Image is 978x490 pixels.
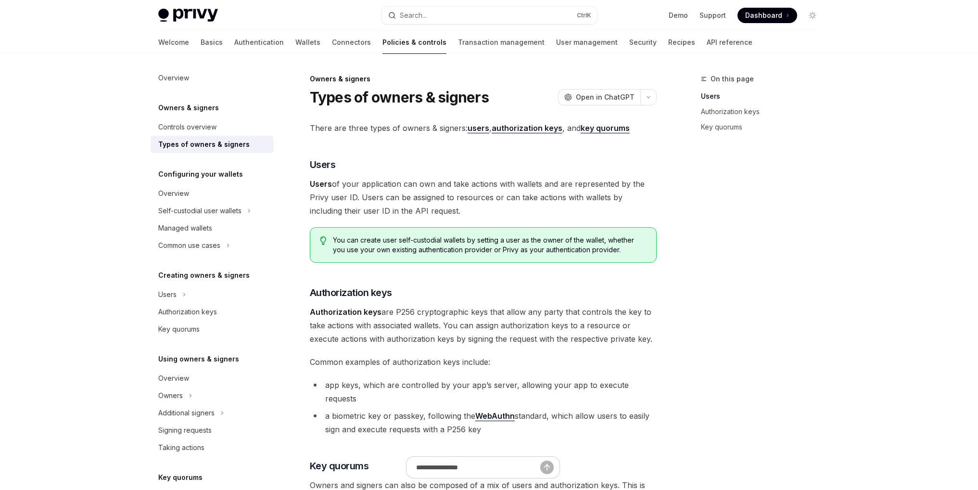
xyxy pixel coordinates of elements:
[158,240,220,251] div: Common use cases
[158,323,200,335] div: Key quorums
[701,119,828,135] a: Key quorums
[310,378,657,405] li: app keys, which are controlled by your app’s server, allowing your app to execute requests
[310,121,657,135] span: There are three types of owners & signers: , , and
[151,321,274,338] a: Key quorums
[475,411,515,421] a: WebAuthn
[556,31,618,54] a: User management
[151,136,274,153] a: Types of owners & signers
[310,355,657,369] span: Common examples of authorization keys include:
[158,168,243,180] h5: Configuring your wallets
[151,118,274,136] a: Controls overview
[320,236,327,245] svg: Tip
[158,222,212,234] div: Managed wallets
[310,179,332,189] strong: Users
[310,177,657,218] span: of your application can own and take actions with wallets and are represented by the Privy user I...
[310,286,392,299] span: Authorization keys
[310,74,657,84] div: Owners & signers
[381,7,597,24] button: Open search
[333,235,646,255] span: You can create user self-custodial wallets by setting a user as the owner of the wallet, whether ...
[151,303,274,321] a: Authorization keys
[701,104,828,119] a: Authorization keys
[151,237,274,254] button: Toggle Common use cases section
[805,8,820,23] button: Toggle dark mode
[158,306,217,318] div: Authorization keys
[158,289,177,300] div: Users
[745,11,782,20] span: Dashboard
[234,31,284,54] a: Authentication
[151,69,274,87] a: Overview
[151,439,274,456] a: Taking actions
[382,31,446,54] a: Policies & controls
[151,404,274,422] button: Toggle Additional signers section
[669,11,688,20] a: Demo
[629,31,657,54] a: Security
[416,457,540,478] input: Ask a question...
[668,31,695,54] a: Recipes
[158,31,189,54] a: Welcome
[707,31,752,54] a: API reference
[158,353,239,365] h5: Using owners & signers
[151,202,274,219] button: Toggle Self-custodial user wallets section
[151,387,274,404] button: Toggle Owners section
[310,307,381,317] strong: Authorization keys
[158,442,204,453] div: Taking actions
[158,72,189,84] div: Overview
[468,123,489,133] a: users
[158,102,219,114] h5: Owners & signers
[158,390,183,401] div: Owners
[295,31,320,54] a: Wallets
[458,31,545,54] a: Transaction management
[711,73,754,85] span: On this page
[158,425,212,436] div: Signing requests
[158,373,189,384] div: Overview
[151,370,274,387] a: Overview
[310,305,657,346] span: are P256 cryptographic keys that allow any party that controls the key to take actions with assoc...
[151,219,274,237] a: Managed wallets
[581,123,630,133] a: key quorums
[737,8,797,23] a: Dashboard
[158,121,216,133] div: Controls overview
[151,286,274,303] button: Toggle Users section
[332,31,371,54] a: Connectors
[158,188,189,199] div: Overview
[158,139,250,150] div: Types of owners & signers
[201,31,223,54] a: Basics
[310,158,336,171] span: Users
[577,12,591,19] span: Ctrl K
[699,11,726,20] a: Support
[158,407,215,419] div: Additional signers
[151,185,274,202] a: Overview
[158,472,203,483] h5: Key quorums
[576,92,635,102] span: Open in ChatGPT
[540,461,554,474] button: Send message
[158,205,241,217] div: Self-custodial user wallets
[492,123,562,133] a: authorization keys
[151,422,274,439] a: Signing requests
[310,89,489,106] h1: Types of owners & signers
[158,270,250,281] h5: Creating owners & signers
[701,89,828,104] a: Users
[558,89,640,105] button: Open in ChatGPT
[400,10,427,21] div: Search...
[310,409,657,436] li: a biometric key or passkey, following the standard, which allow users to easily sign and execute ...
[158,9,218,22] img: light logo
